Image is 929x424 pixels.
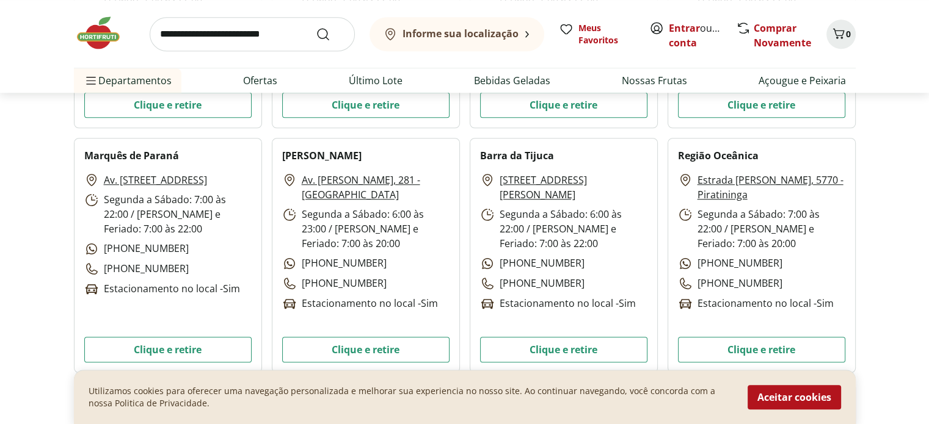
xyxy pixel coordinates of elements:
[678,276,782,291] p: [PHONE_NUMBER]
[84,66,98,95] button: Menu
[480,148,554,163] h2: Barra da Tijuca
[846,28,851,40] span: 0
[282,337,450,362] button: Clique e retire
[302,173,450,202] a: Av. [PERSON_NAME], 281 - [GEOGRAPHIC_DATA]
[480,256,585,271] p: [PHONE_NUMBER]
[500,173,647,202] a: [STREET_ADDRESS][PERSON_NAME]
[678,256,782,271] p: [PHONE_NUMBER]
[480,337,647,362] button: Clique e retire
[669,21,700,35] a: Entrar
[403,27,519,40] b: Informe sua localização
[74,15,135,51] img: Hortifruti
[282,92,450,118] button: Clique e retire
[474,73,550,88] a: Bebidas Geladas
[104,173,207,187] a: Av. [STREET_ADDRESS]
[480,296,636,311] p: Estacionamento no local - Sim
[84,281,240,296] p: Estacionamento no local - Sim
[480,207,647,251] p: Segunda a Sábado: 6:00 às 22:00 / [PERSON_NAME] e Feriado: 7:00 às 22:00
[243,73,277,88] a: Ofertas
[282,148,362,163] h2: [PERSON_NAME]
[678,337,845,362] button: Clique e retire
[282,207,450,251] p: Segunda a Sábado: 6:00 às 23:00 / [PERSON_NAME] e Feriado: 7:00 às 20:00
[678,207,845,251] p: Segunda a Sábado: 7:00 às 22:00 / [PERSON_NAME] e Feriado: 7:00 às 20:00
[282,276,387,291] p: [PHONE_NUMBER]
[669,21,723,50] span: ou
[480,92,647,118] button: Clique e retire
[349,73,403,88] a: Último Lote
[84,66,172,95] span: Departamentos
[89,385,733,409] p: Utilizamos cookies para oferecer uma navegação personalizada e melhorar sua experiencia no nosso ...
[84,337,252,362] button: Clique e retire
[622,73,687,88] a: Nossas Frutas
[669,21,736,49] a: Criar conta
[316,27,345,41] button: Submit Search
[84,261,189,276] p: [PHONE_NUMBER]
[678,148,759,163] h2: Região Oceânica
[150,17,355,51] input: search
[559,22,635,46] a: Meus Favoritos
[84,192,252,236] p: Segunda a Sábado: 7:00 às 22:00 / [PERSON_NAME] e Feriado: 7:00 às 22:00
[698,173,845,202] a: Estrada [PERSON_NAME], 5770 - Piratininga
[282,296,438,311] p: Estacionamento no local - Sim
[678,92,845,118] button: Clique e retire
[84,92,252,118] button: Clique e retire
[754,21,811,49] a: Comprar Novamente
[84,241,189,256] p: [PHONE_NUMBER]
[678,296,834,311] p: Estacionamento no local - Sim
[759,73,846,88] a: Açougue e Peixaria
[826,20,856,49] button: Carrinho
[748,385,841,409] button: Aceitar cookies
[578,22,635,46] span: Meus Favoritos
[84,148,179,163] h2: Marquês de Paraná
[282,256,387,271] p: [PHONE_NUMBER]
[370,17,544,51] button: Informe sua localização
[480,276,585,291] p: [PHONE_NUMBER]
